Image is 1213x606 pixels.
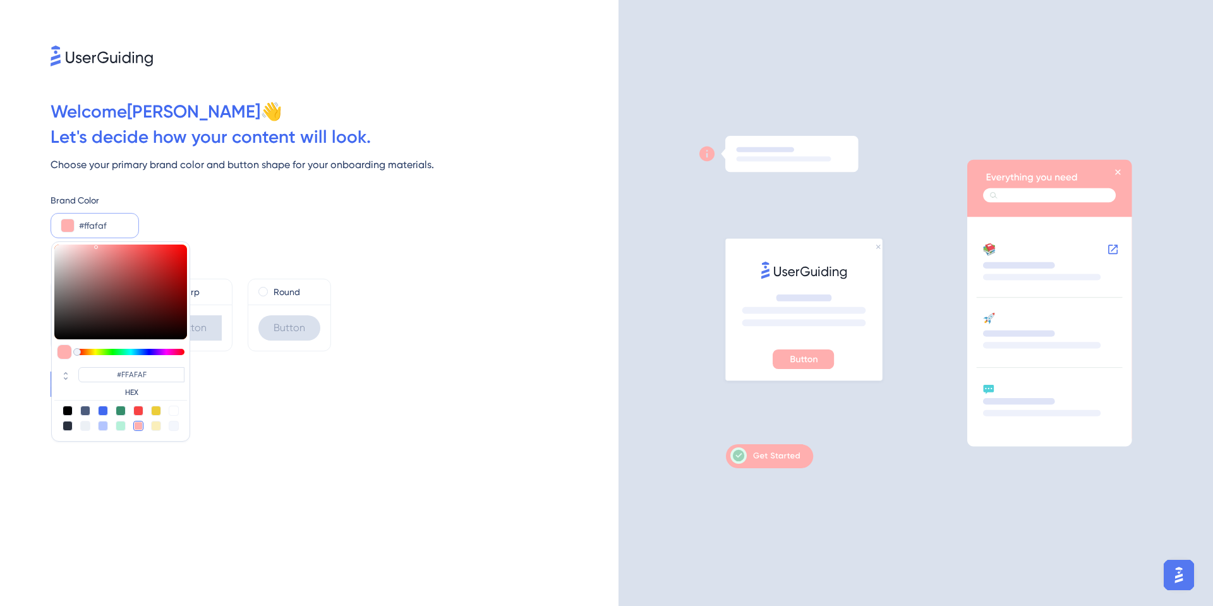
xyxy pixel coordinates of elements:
[51,377,69,392] span: Next
[274,284,300,300] label: Round
[51,193,619,208] div: Brand Color
[78,387,184,397] label: HEX
[51,258,619,274] div: Button Shape
[51,124,619,150] div: Let ' s decide how your content will look.
[51,157,619,173] div: Choose your primary brand color and button shape for your onboarding materials.
[160,315,222,341] div: Button
[258,315,320,341] div: Button
[51,372,84,397] button: Next
[1160,556,1198,594] iframe: UserGuiding AI Assistant Launcher
[51,99,619,124] div: Welcome [PERSON_NAME] 👋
